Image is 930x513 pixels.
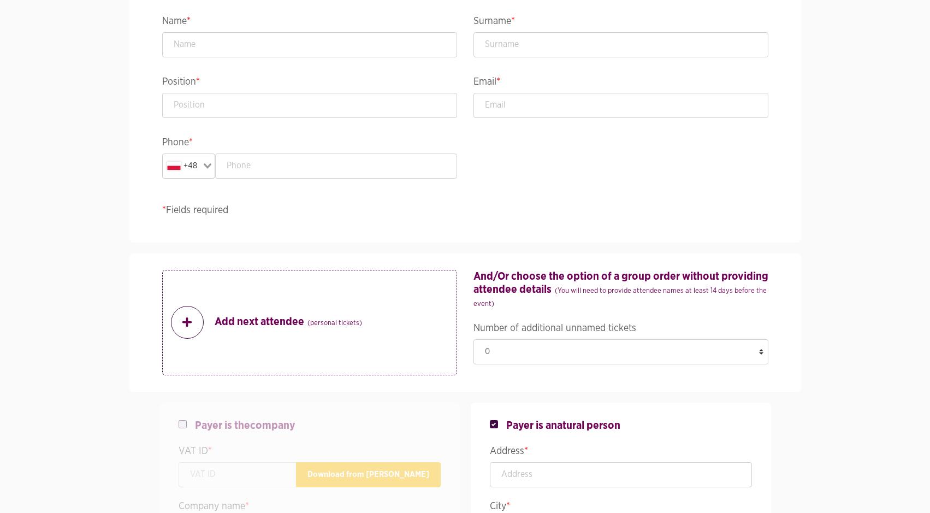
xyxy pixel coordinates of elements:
[162,154,216,179] div: Search for option
[162,93,457,118] input: Position
[506,419,620,432] span: Payer is a
[162,74,457,93] legend: Position
[307,320,362,327] small: (personal tickets)
[473,320,768,339] legend: Number of additional unnamed tickets
[195,419,295,432] span: Payer is the
[162,203,768,218] p: Fields required
[473,13,768,32] legend: Surname
[179,462,297,487] input: VAT ID
[162,134,457,154] legend: Phone
[473,74,768,93] legend: Email
[296,462,441,487] button: Download from [PERSON_NAME]
[162,13,457,32] legend: Name
[473,93,768,118] input: Email
[165,156,200,176] div: +48
[162,32,457,57] input: Name
[215,154,457,179] input: Phone
[551,420,620,431] span: natural person
[473,32,768,57] input: Surname
[473,287,767,308] small: (You will need to provide attendee names at least 14 days before the event)
[473,270,768,309] h4: And/Or choose the option of a group order without providing attendee details
[179,443,441,462] legend: VAT ID
[490,462,752,487] input: Address
[490,443,752,462] legend: Address
[167,162,181,170] img: pl.svg
[215,315,362,330] strong: Add next attendee
[250,420,295,431] span: company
